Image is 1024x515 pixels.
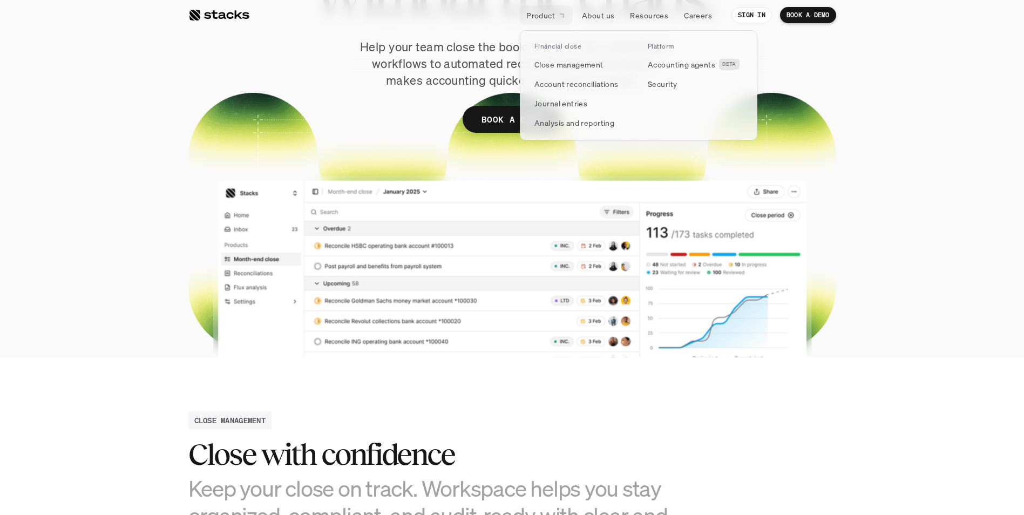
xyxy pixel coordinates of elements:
p: Close management [534,59,603,70]
a: Journal entries [528,93,636,113]
p: Financial close [534,43,581,50]
a: Close management [528,55,636,74]
a: SIGN IN [731,7,772,23]
a: BOOK A DEMO [780,7,836,23]
p: Help your team close the books faster. From centralized workflows to automated reconciliations, W... [356,39,669,89]
a: Accounting agentsBETA [641,55,749,74]
p: Security [648,78,677,90]
a: BOOK A DEMO [463,106,562,133]
p: SIGN IN [738,11,765,19]
a: Privacy Policy [127,206,175,213]
a: Careers [677,5,718,25]
p: Platform [648,43,674,50]
p: BOOK A DEMO [482,112,543,127]
p: Product [526,10,555,21]
p: BOOK A DEMO [786,11,830,19]
a: Security [641,74,749,93]
a: Account reconciliations [528,74,636,93]
h2: CLOSE MANAGEMENT [194,415,266,426]
p: Account reconciliations [534,78,619,90]
p: Resources [630,10,668,21]
h2: BETA [722,61,736,67]
p: Careers [684,10,712,21]
a: About us [575,5,621,25]
p: Analysis and reporting [534,117,614,128]
h2: Close with confidence [188,438,674,471]
p: Journal entries [534,98,587,109]
a: Analysis and reporting [528,113,636,132]
p: About us [582,10,614,21]
p: Accounting agents [648,59,715,70]
a: Resources [623,5,675,25]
